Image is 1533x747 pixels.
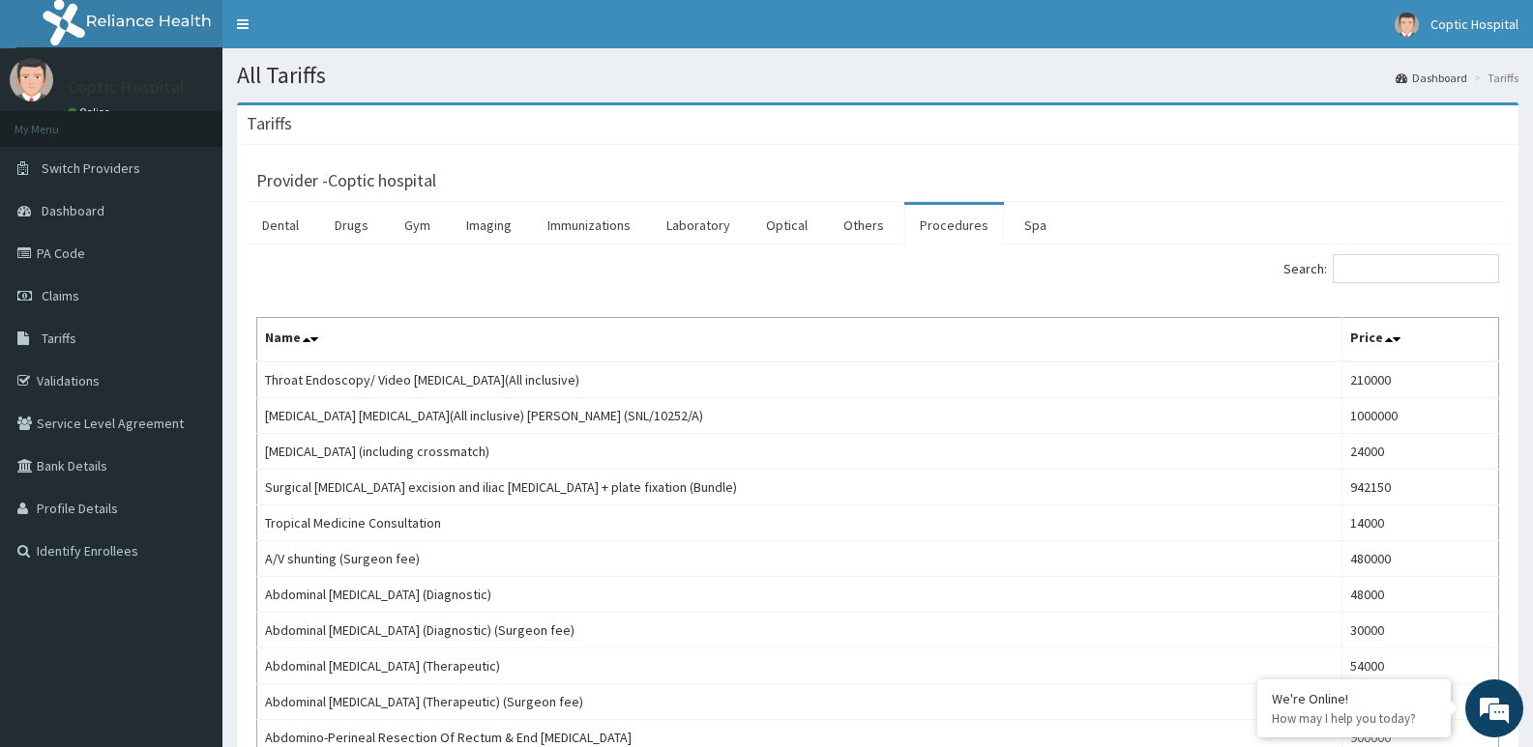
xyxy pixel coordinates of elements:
td: 24000 [1342,434,1499,470]
td: A/V shunting (Surgeon fee) [257,541,1342,577]
td: Abdominal [MEDICAL_DATA] (Diagnostic) (Surgeon fee) [257,613,1342,648]
td: Abdominal [MEDICAL_DATA] (Therapeutic) [257,648,1342,684]
td: 480000 [1342,541,1499,577]
h3: Provider - Coptic hospital [256,172,436,189]
a: Immunizations [532,205,646,245]
a: Others [828,205,899,245]
p: Coptic Hospital [68,78,185,96]
td: 942150 [1342,470,1499,505]
div: We're Online! [1272,690,1436,707]
td: 1000000 [1342,398,1499,434]
li: Tariffs [1469,70,1518,86]
td: [MEDICAL_DATA] [MEDICAL_DATA](All inclusive) [PERSON_NAME] (SNL/10252/A) [257,398,1342,434]
img: User Image [10,58,53,101]
td: 54000 [1342,648,1499,684]
td: 14000 [1342,505,1499,541]
th: Name [257,318,1342,362]
p: How may I help you today? [1272,710,1436,727]
a: Gym [389,205,446,245]
a: Drugs [319,205,384,245]
a: Procedures [904,205,1004,245]
td: Abdominal [MEDICAL_DATA] (Diagnostic) [257,577,1342,613]
td: 210000 [1342,361,1499,398]
span: Coptic Hospital [1430,15,1518,33]
h1: All Tariffs [237,63,1518,88]
td: Throat Endoscopy/ Video [MEDICAL_DATA](All inclusive) [257,361,1342,398]
a: Online [68,105,114,119]
td: Surgical [MEDICAL_DATA] excision and iliac [MEDICAL_DATA] + plate fixation (Bundle) [257,470,1342,505]
span: Switch Providers [42,159,140,177]
a: Optical [751,205,823,245]
span: Tariffs [42,330,76,347]
a: Spa [1009,205,1062,245]
td: Tropical Medicine Consultation [257,505,1342,541]
td: 48000 [1342,577,1499,613]
img: User Image [1395,13,1419,37]
th: Price [1342,318,1499,362]
input: Search: [1333,254,1499,283]
a: Imaging [451,205,527,245]
h3: Tariffs [247,115,292,132]
td: 30000 [1342,613,1499,648]
a: Dental [247,205,314,245]
td: Abdominal [MEDICAL_DATA] (Therapeutic) (Surgeon fee) [257,684,1342,720]
a: Dashboard [1396,70,1467,86]
td: [MEDICAL_DATA] (including crossmatch) [257,434,1342,470]
span: Dashboard [42,202,104,219]
span: Claims [42,287,79,304]
label: Search: [1283,254,1499,283]
a: Laboratory [651,205,746,245]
